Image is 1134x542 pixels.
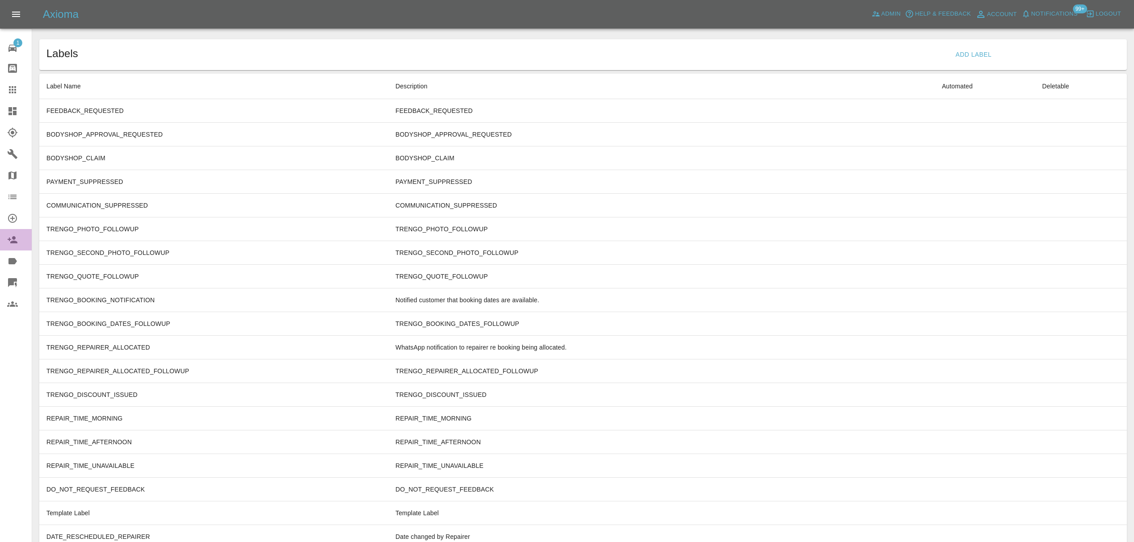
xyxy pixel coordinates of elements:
[5,4,27,25] button: Open drawer
[39,193,388,217] td: COMMUNICATION_SUPPRESSED
[388,430,935,454] td: REPAIR_TIME_AFTERNOON
[39,477,388,501] td: DO_NOT_REQUEST_FEEDBACK
[987,9,1017,20] span: Account
[39,122,388,146] td: BODYSHOP_APPROVAL_REQUESTED
[388,217,935,241] td: TRENGO_PHOTO_FOLLOWUP
[903,7,973,21] button: Help & Feedback
[39,74,388,99] th: Label Name
[39,264,388,288] td: TRENGO_QUOTE_FOLLOWUP
[388,477,935,501] td: DO_NOT_REQUEST_FEEDBACK
[39,335,388,359] td: TRENGO_REPAIRER_ALLOCATED
[39,99,388,122] td: FEEDBACK_REQUESTED
[39,241,388,264] td: TRENGO_SECOND_PHOTO_FOLLOWUP
[388,383,935,406] td: TRENGO_DISCOUNT_ISSUED
[39,217,388,241] td: TRENGO_PHOTO_FOLLOWUP
[935,74,1035,99] th: Automated
[1073,4,1087,13] span: 99+
[39,430,388,454] td: REPAIR_TIME_AFTERNOON
[1031,9,1078,19] span: Notifications
[388,406,935,430] td: REPAIR_TIME_MORNING
[1019,7,1080,21] button: Notifications
[46,46,938,61] h1: Labels
[39,383,388,406] td: TRENGO_DISCOUNT_ISSUED
[1096,9,1121,19] span: Logout
[39,501,388,525] td: Template Label
[43,7,79,21] h5: Axioma
[388,99,935,122] td: FEEDBACK_REQUESTED
[1035,74,1127,99] th: Deletable
[388,193,935,217] td: COMMUNICATION_SUPPRESSED
[388,241,935,264] td: TRENGO_SECOND_PHOTO_FOLLOWUP
[388,312,935,335] td: TRENGO_BOOKING_DATES_FOLLOWUP
[388,288,935,312] td: Notified customer that booking dates are available.
[13,38,22,47] span: 1
[388,335,935,359] td: WhatsApp notification to repairer re booking being allocated.
[1084,7,1123,21] button: Logout
[388,359,935,383] td: TRENGO_REPAIRER_ALLOCATED_FOLLOWUP
[39,146,388,170] td: BODYSHOP_CLAIM
[39,406,388,430] td: REPAIR_TIME_MORNING
[388,454,935,477] td: REPAIR_TIME_UNAVAILABLE
[388,170,935,193] td: PAYMENT_SUPPRESSED
[915,9,971,19] span: Help & Feedback
[39,312,388,335] td: TRENGO_BOOKING_DATES_FOLLOWUP
[39,359,388,383] td: TRENGO_REPAIRER_ALLOCATED_FOLLOWUP
[388,122,935,146] td: BODYSHOP_APPROVAL_REQUESTED
[869,7,903,21] a: Admin
[388,146,935,170] td: BODYSHOP_CLAIM
[973,7,1019,21] a: Account
[39,454,388,477] td: REPAIR_TIME_UNAVAILABLE
[881,9,901,19] span: Admin
[388,74,935,99] th: Description
[388,501,935,525] td: Template Label
[952,46,995,63] button: Add Label
[39,170,388,193] td: PAYMENT_SUPPRESSED
[388,264,935,288] td: TRENGO_QUOTE_FOLLOWUP
[39,288,388,312] td: TRENGO_BOOKING_NOTIFICATION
